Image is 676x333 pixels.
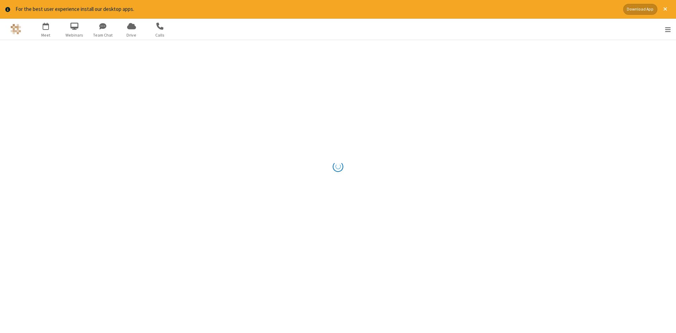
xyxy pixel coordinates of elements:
[118,32,145,38] span: Drive
[61,32,88,38] span: Webinars
[623,4,657,15] button: Download App
[33,32,59,38] span: Meet
[147,32,173,38] span: Calls
[15,5,618,13] div: For the best user experience install our desktop apps.
[11,24,21,34] img: QA Selenium DO NOT DELETE OR CHANGE
[656,19,676,40] div: Open menu
[2,19,29,40] button: Logo
[660,4,671,15] button: Close alert
[90,32,116,38] span: Team Chat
